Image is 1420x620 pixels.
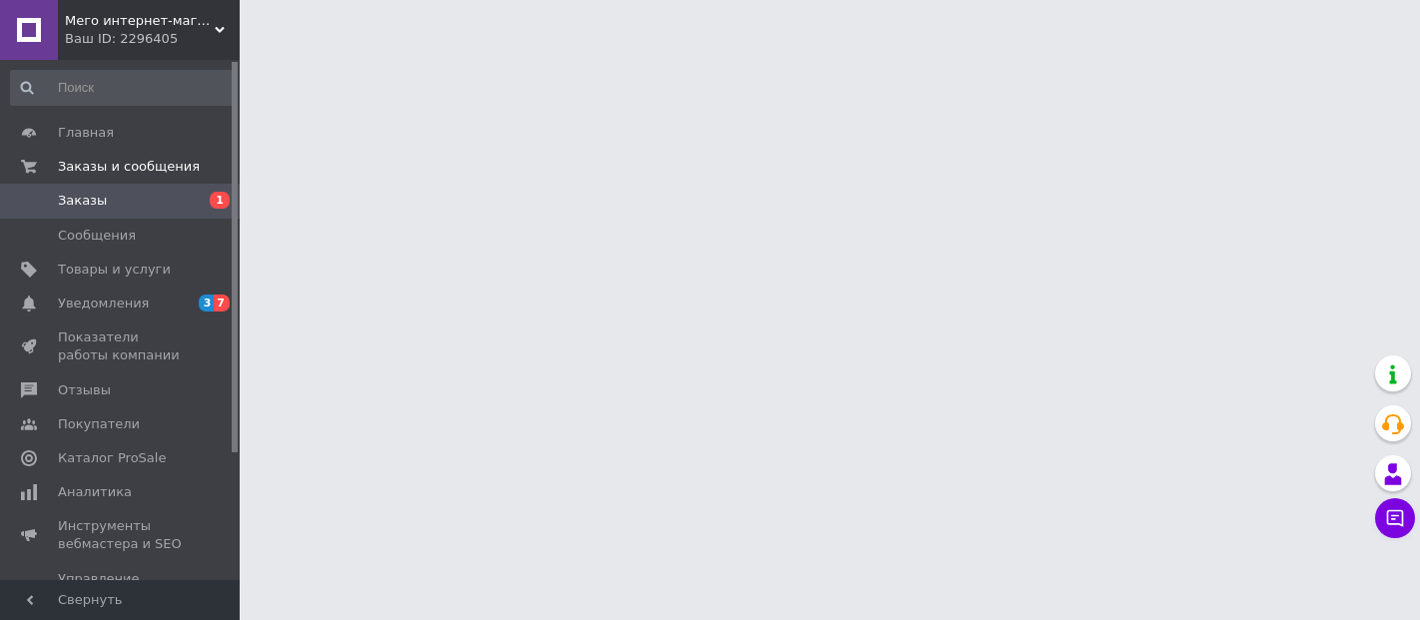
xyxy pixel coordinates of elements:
[58,328,185,364] span: Показатели работы компании
[214,295,230,311] span: 7
[210,192,230,209] span: 1
[58,415,140,433] span: Покупатели
[58,449,166,467] span: Каталог ProSale
[58,192,107,210] span: Заказы
[1375,498,1415,538] button: Чат с покупателем
[58,570,185,606] span: Управление сайтом
[58,158,200,176] span: Заказы и сообщения
[58,295,149,312] span: Уведомления
[58,227,136,245] span: Сообщения
[58,381,111,399] span: Отзывы
[65,30,240,48] div: Ваш ID: 2296405
[58,261,171,279] span: Товары и услуги
[199,295,215,311] span: 3
[65,12,215,30] span: Мего интернет-магазин
[58,517,185,553] span: Инструменты вебмастера и SEO
[58,124,114,142] span: Главная
[58,483,132,501] span: Аналитика
[10,70,236,106] input: Поиск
